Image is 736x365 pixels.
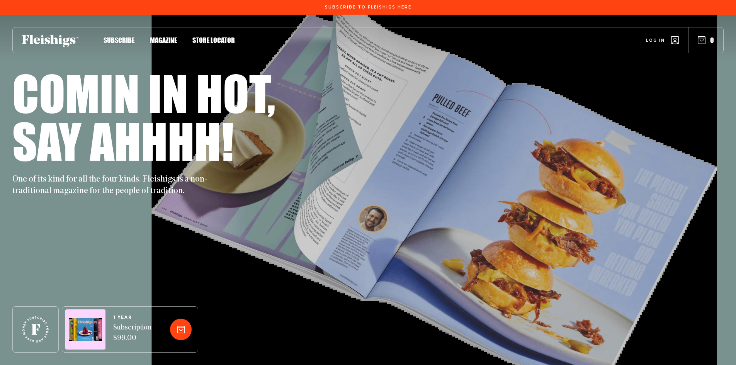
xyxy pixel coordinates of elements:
h1: Comin in hot, [12,69,275,117]
span: Subscribe To Fleishigs Here [325,5,411,10]
a: Subscribe To Fleishigs Here [323,5,413,9]
a: Subscribe [104,35,134,45]
span: Subscribe [104,36,134,44]
h1: Say ahhhh! [12,117,234,165]
span: Store locator [192,36,235,44]
p: One of its kind for all the four kinds. Fleishigs is a non-traditional magazine for the people of... [12,174,213,197]
span: 1 YEAR [113,315,151,320]
span: Log in [646,37,665,43]
button: 0 [698,36,714,44]
img: Magazines image [69,318,102,341]
a: Log in [646,36,679,44]
a: Store locator [192,35,235,45]
a: 1 YEARSubscription $99.00 [113,315,151,344]
span: Subscription $99.00 [113,323,151,344]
